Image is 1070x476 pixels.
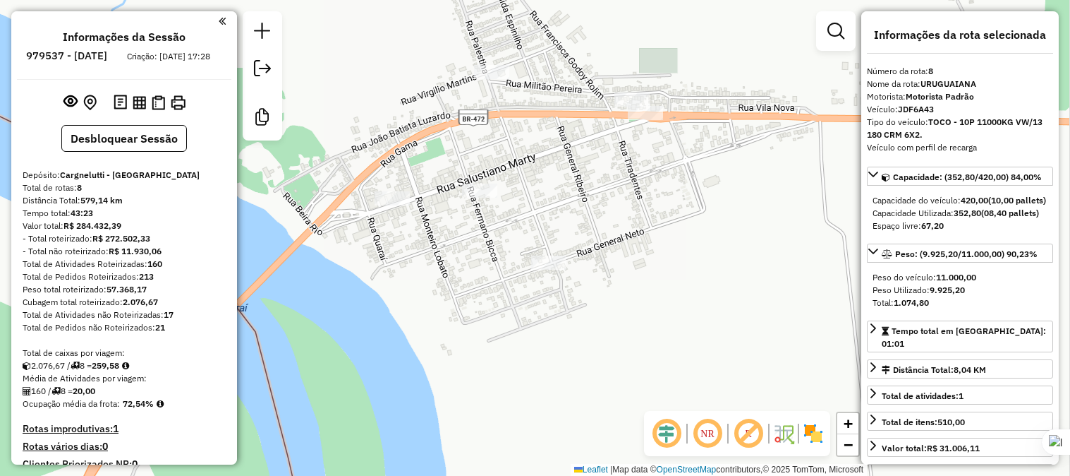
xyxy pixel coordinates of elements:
span: Capacidade: (352,80/420,00) 84,00% [893,172,1042,182]
span: Peso do veículo: [873,272,976,282]
div: Motorista: [867,90,1053,103]
strong: 72,54% [123,398,154,409]
span: − [844,436,853,453]
i: Total de Atividades [23,387,31,395]
a: Total de itens:510,00 [867,412,1053,431]
h4: Informações da Sessão [63,30,186,44]
div: Capacidade Utilizada: [873,207,1047,220]
div: Veículo: [867,103,1053,116]
div: Total de Pedidos Roteirizados: [23,270,226,283]
a: Leaflet [574,465,608,475]
div: Atividade não roteirizada - GILBERTO HOM - FRUTA [614,93,650,107]
a: Exibir filtros [822,17,850,45]
img: Fluxo de ruas [772,422,795,445]
a: Zoom in [837,413,858,434]
span: Peso: (9.925,20/11.000,00) 90,23% [895,249,1038,259]
em: Média calculada utilizando a maior ocupação (%Peso ou %Cubagem) de cada rota da sessão. Rotas cro... [157,400,164,408]
h6: 979537 - [DATE] [26,49,107,62]
strong: Cargnelutti - [GEOGRAPHIC_DATA] [60,169,200,180]
strong: (08,40 pallets) [981,208,1039,218]
div: Capacidade do veículo: [873,194,1047,207]
div: Map data © contributors,© 2025 TomTom, Microsoft [571,464,867,476]
div: 160 / 8 = [23,385,226,398]
strong: R$ 284.432,39 [63,220,121,231]
button: Logs desbloquear sessão [111,92,130,114]
i: Total de rotas [51,387,61,395]
strong: 8 [928,66,933,76]
a: Exportar sessão [248,54,276,86]
button: Visualizar relatório de Roteirização [130,93,149,112]
h4: Clientes Priorizados NR: [23,458,226,470]
i: Total de rotas [71,362,80,370]
strong: 420,00 [961,195,988,206]
strong: 2.076,67 [123,297,158,307]
a: Distância Total:8,04 KM [867,359,1053,379]
div: Peso Utilizado: [873,284,1047,297]
div: Capacidade: (352,80/420,00) 84,00% [867,189,1053,238]
div: Número da rota: [867,65,1053,78]
a: Valor total:R$ 31.006,11 [867,438,1053,457]
div: Total: [873,297,1047,309]
h4: Rotas improdutivas: [23,423,226,435]
strong: 579,14 km [80,195,123,206]
div: Veículo com perfil de recarga [867,141,1053,154]
a: Clique aqui para minimizar o painel [219,13,226,29]
strong: 1.074,80 [894,297,929,308]
strong: 67,20 [921,220,944,231]
strong: R$ 31.006,11 [927,443,980,453]
div: Total de Atividades Roteirizadas: [23,258,226,270]
strong: R$ 272.502,33 [92,233,150,244]
button: Visualizar Romaneio [149,93,168,113]
strong: 20,00 [73,386,95,396]
strong: 43:23 [71,208,93,218]
span: Ocultar NR [691,417,724,451]
span: | [610,465,612,475]
span: Ocupação média da frota: [23,398,120,409]
a: Tempo total em [GEOGRAPHIC_DATA]: 01:01 [867,321,1053,352]
a: Nova sessão e pesquisa [248,17,276,49]
span: 8,04 KM [954,364,986,375]
strong: 259,58 [92,360,119,371]
div: Total de Pedidos não Roteirizados: [23,321,226,334]
strong: 21 [155,322,165,333]
strong: URUGUAIANA [920,78,976,89]
h4: Informações da rota selecionada [867,28,1053,42]
h4: Rotas vários dias: [23,441,226,453]
div: Valor total: [23,220,226,232]
strong: 0 [132,458,138,470]
div: Total de caixas por viagem: [23,347,226,359]
div: Peso total roteirizado: [23,283,226,296]
button: Imprimir Rotas [168,93,188,113]
div: Peso: (9.925,20/11.000,00) 90,23% [867,266,1053,315]
strong: (10,00 pallets) [988,195,1046,206]
div: - Total roteirizado: [23,232,226,245]
button: Centralizar mapa no depósito ou ponto de apoio [80,92,99,114]
strong: JDF6A43 [898,104,934,114]
strong: Motorista Padrão [906,91,974,102]
strong: 17 [164,309,174,320]
div: Criação: [DATE] 17:28 [121,50,216,63]
strong: 1 [113,422,118,435]
div: Total de rotas: [23,182,226,194]
div: Atividade não roteirizada - ALESSANDRA DA SILVA [531,256,566,270]
div: Atividade não roteirizada - J B ENGENHARIA E GES [375,191,410,206]
div: Distância Total: [23,194,226,207]
strong: 0 [102,440,108,453]
div: Cubagem total roteirizado: [23,296,226,309]
div: Depósito: [23,169,226,182]
div: Valor total: [882,442,980,455]
div: Atividade não roteirizada - ELISANGELA FERREIRA [474,65,509,79]
div: 2.076,67 / 8 = [23,359,226,372]
div: Total de Atividades não Roteirizadas: [23,309,226,321]
div: Total de itens: [882,416,965,429]
span: + [844,415,853,432]
a: Zoom out [837,434,858,456]
div: Nome da rota: [867,78,1053,90]
span: Total de atividades: [882,391,963,401]
i: Meta Caixas/viagem: 1,00 Diferença: 258,58 [122,362,129,370]
strong: 352,80 [954,208,981,218]
strong: TOCO - 10P 11000KG VW/13 180 CRM 6X2. [867,117,1042,140]
a: Peso: (9.925,20/11.000,00) 90,23% [867,244,1053,263]
a: Criar modelo [248,103,276,135]
strong: 57.368,17 [107,284,147,294]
